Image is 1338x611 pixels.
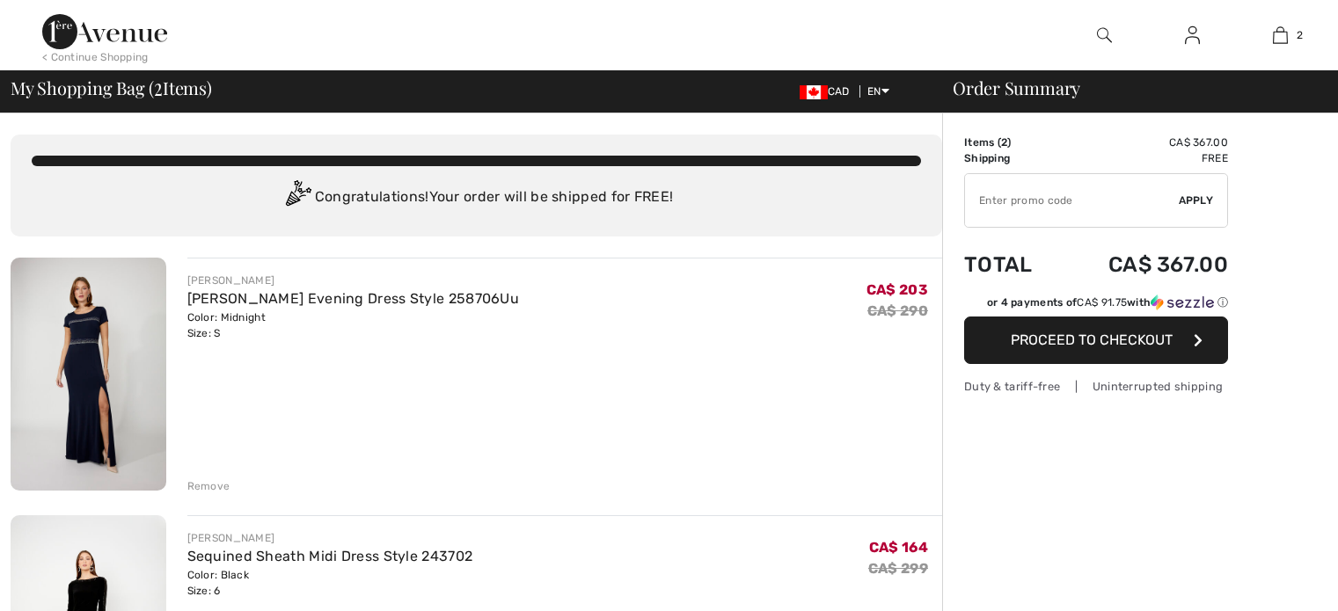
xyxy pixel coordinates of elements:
[42,14,167,49] img: 1ère Avenue
[32,180,921,215] div: Congratulations! Your order will be shipped for FREE!
[280,180,315,215] img: Congratulation2.svg
[800,85,828,99] img: Canadian Dollar
[964,378,1228,395] div: Duty & tariff-free | Uninterrupted shipping
[1151,295,1214,310] img: Sezzle
[867,302,928,319] s: CA$ 290
[1077,296,1127,309] span: CA$ 91.75
[1001,136,1007,149] span: 2
[187,290,520,307] a: [PERSON_NAME] Evening Dress Style 258706Uu
[1060,135,1228,150] td: CA$ 367.00
[187,567,473,599] div: Color: Black Size: 6
[987,295,1228,310] div: or 4 payments of with
[1297,27,1303,43] span: 2
[867,85,889,98] span: EN
[869,539,928,556] span: CA$ 164
[1179,193,1214,208] span: Apply
[866,281,928,298] span: CA$ 203
[1185,25,1200,46] img: My Info
[932,79,1327,97] div: Order Summary
[1237,25,1323,46] a: 2
[187,530,473,546] div: [PERSON_NAME]
[42,49,149,65] div: < Continue Shopping
[1097,25,1112,46] img: search the website
[1171,25,1214,47] a: Sign In
[965,174,1179,227] input: Promo code
[800,85,857,98] span: CAD
[964,235,1060,295] td: Total
[154,75,163,98] span: 2
[187,548,473,564] a: Sequined Sheath Midi Dress Style 243702
[964,316,1228,364] button: Proceed to Checkout
[1273,25,1288,46] img: My Bag
[964,150,1060,166] td: Shipping
[187,273,520,288] div: [PERSON_NAME]
[868,560,928,577] s: CA$ 299
[11,79,212,97] span: My Shopping Bag ( Items)
[1060,235,1228,295] td: CA$ 367.00
[11,258,166,491] img: Maxi Sheath Evening Dress Style 258706Uu
[964,135,1060,150] td: Items ( )
[1060,150,1228,166] td: Free
[187,309,520,341] div: Color: Midnight Size: S
[187,478,230,494] div: Remove
[964,295,1228,316] div: or 4 payments ofCA$ 91.75withSezzle Click to learn more about Sezzle
[1011,331,1173,348] span: Proceed to Checkout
